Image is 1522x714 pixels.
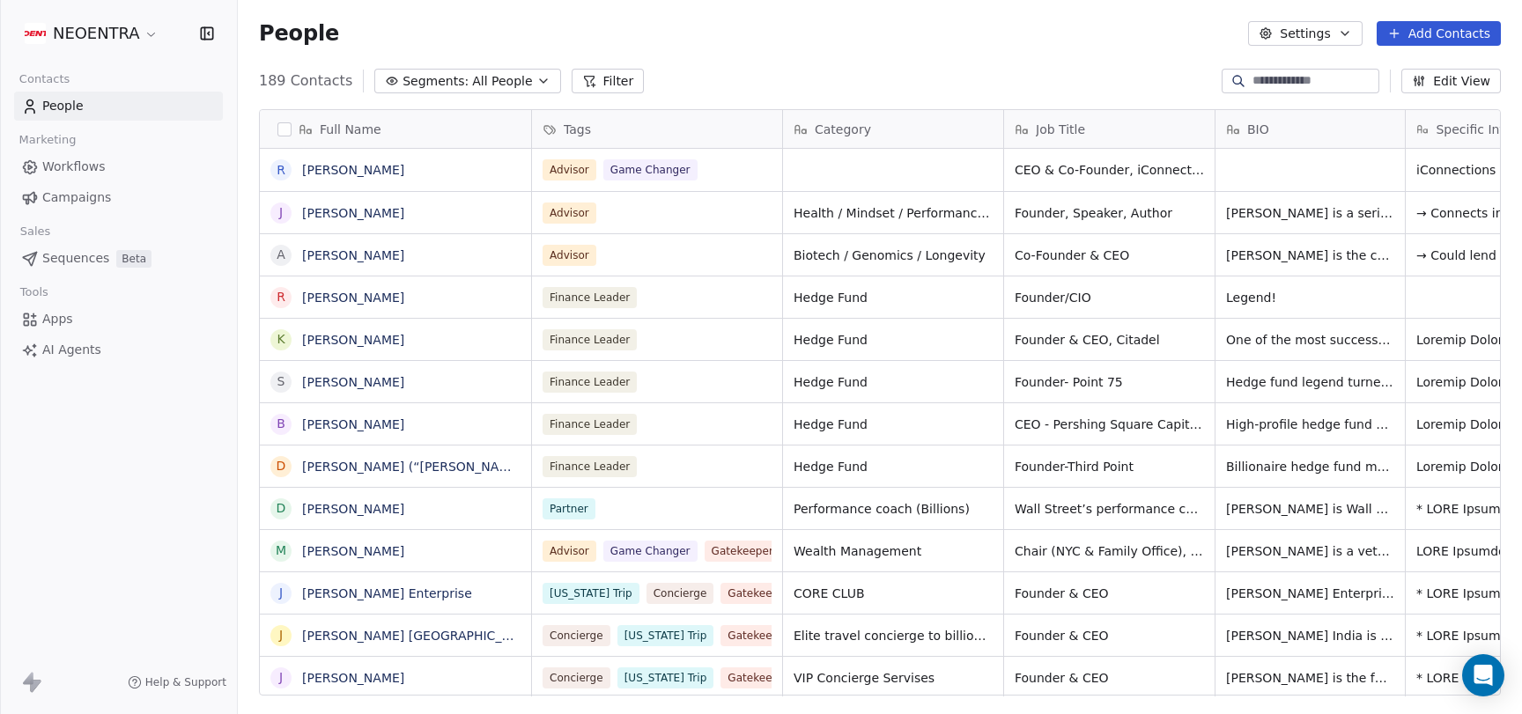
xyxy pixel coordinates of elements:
[302,544,404,558] a: [PERSON_NAME]
[42,249,109,268] span: Sequences
[794,458,993,475] span: Hedge Fund
[794,416,993,433] span: Hedge Fund
[1226,416,1394,433] span: High-profile hedge fund manager known for bold bets and activist campaigns. Founder of [GEOGRAPHI...
[794,585,993,602] span: CORE CLUB
[1247,121,1269,138] span: BIO
[302,206,404,220] a: [PERSON_NAME]
[302,291,404,305] a: [PERSON_NAME]
[42,310,73,328] span: Apps
[532,110,782,148] div: Tags
[277,415,285,433] div: B
[302,502,404,516] a: [PERSON_NAME]
[260,110,531,148] div: Full Name
[543,541,596,562] span: Advisor
[42,97,84,115] span: People
[14,335,223,364] a: AI Agents
[543,583,639,604] span: [US_STATE] Trip
[279,203,283,222] div: J
[794,542,993,560] span: Wealth Management
[302,586,472,600] a: [PERSON_NAME] Enterprise
[1226,458,1394,475] span: Billionaire hedge fund manager and activist investor. Founded Third Point in [DATE], known for bo...
[543,159,596,180] span: Advisor
[260,149,532,696] div: grid
[617,625,714,646] span: [US_STATE] Trip
[1462,654,1504,696] div: Open Intercom Messenger
[1248,21,1362,46] button: Settings
[794,289,993,306] span: Hedge Fund
[277,372,285,391] div: S
[277,499,286,518] div: D
[564,121,591,138] span: Tags
[320,121,381,138] span: Full Name
[617,667,714,688] span: [US_STATE] Trip
[302,333,404,347] a: [PERSON_NAME]
[1015,542,1204,560] span: Chair (NYC & Family Office), TIGER 21, CEO, CWM Family Office Advisors
[1226,373,1394,391] span: Hedge fund legend turned family office manager and pro sports owner. Notorious for top-tier tradi...
[794,247,993,264] span: Biotech / Genomics / Longevity
[403,72,469,91] span: Segments:
[145,675,226,689] span: Help & Support
[794,669,993,687] span: VIP Concierge Servises
[1015,627,1204,644] span: Founder & CEO
[794,627,993,644] span: Elite travel concierge to billionaires
[1015,500,1204,518] span: Wall Street’s performance coach (Billions)
[1015,247,1204,264] span: Co-Founder & CEO
[603,159,698,180] span: Game Changer
[794,204,993,222] span: Health / Mindset / Performance / Events
[277,161,285,180] div: R
[14,183,223,212] a: Campaigns
[1015,161,1204,179] span: CEO & Co-Founder, iConnections
[543,329,637,350] span: Finance Leader
[42,341,101,359] span: AI Agents
[543,372,637,393] span: Finance Leader
[543,287,637,308] span: Finance Leader
[1015,331,1204,349] span: Founder & CEO, Citadel
[1015,204,1204,222] span: Founder, Speaker, Author
[302,375,404,389] a: [PERSON_NAME]
[815,121,871,138] span: Category
[12,279,55,305] span: Tools
[1377,21,1501,46] button: Add Contacts
[794,331,993,349] span: Hedge Fund
[1226,669,1394,687] span: [PERSON_NAME] is the founder of Luxury Attaché, a premier lifestyle concierge firm catering to an...
[1226,585,1394,602] span: [PERSON_NAME] Enterprise is the visionary founder of CORE: Club, Manhattan’s ultra-exclusive priv...
[794,373,993,391] span: Hedge Fund
[53,22,140,45] span: NEOENTRA
[720,625,796,646] span: Gatekeeper
[543,245,596,266] span: Advisor
[1015,458,1204,475] span: Founder-Third Point
[705,541,780,562] span: Gatekeeper
[1015,585,1204,602] span: Founder & CEO
[42,188,111,207] span: Campaigns
[1036,121,1085,138] span: Job Title
[543,625,610,646] span: Concierge
[720,667,796,688] span: Gatekeeper
[279,584,283,602] div: J
[279,626,283,644] div: J
[14,92,223,121] a: People
[1226,542,1394,560] span: [PERSON_NAME] is a veteran family office advisor and TIGER 21 chair overseeing multiple NYC group...
[1015,289,1204,306] span: Founder/CIO
[11,127,84,153] span: Marketing
[603,541,698,562] span: Game Changer
[42,158,106,176] span: Workflows
[472,72,532,91] span: All People
[25,23,46,44] img: Additional.svg
[14,152,223,181] a: Workflows
[794,500,993,518] span: Performance coach (Billions)
[302,671,404,685] a: [PERSON_NAME]
[543,414,637,435] span: Finance Leader
[543,456,637,477] span: Finance Leader
[276,541,286,560] div: M
[14,305,223,334] a: Apps
[277,246,285,264] div: A
[1015,416,1204,433] span: CEO - Pershing Square Capital Management
[646,583,714,604] span: Concierge
[1226,289,1394,306] span: Legend!
[277,457,286,475] div: D
[302,460,639,474] a: [PERSON_NAME] (“[PERSON_NAME]”) [PERSON_NAME]
[259,20,339,47] span: People
[302,163,404,177] a: [PERSON_NAME]
[1015,373,1204,391] span: Founder- Point 75
[116,250,151,268] span: Beta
